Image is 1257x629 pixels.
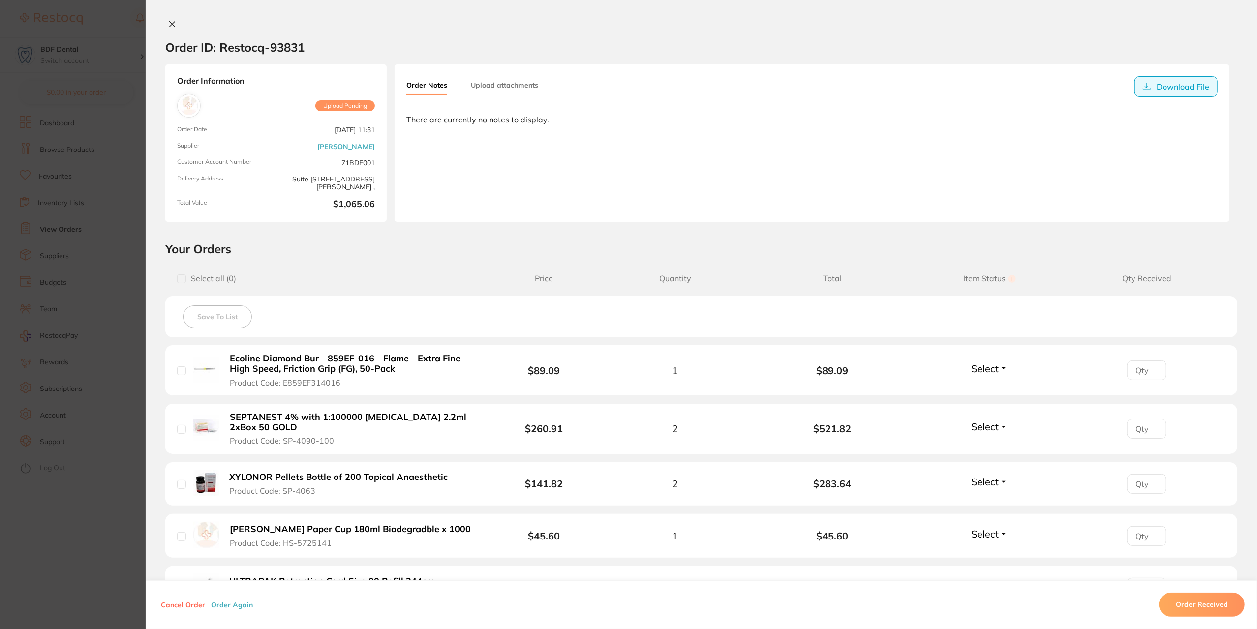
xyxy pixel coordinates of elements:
button: XYLONOR Pellets Bottle of 200 Topical Anaesthetic Product Code: SP-4063 [226,472,457,496]
img: XYLONOR Pellets Bottle of 200 Topical Anaesthetic [193,470,219,496]
button: Ecoline Diamond Bur - 859EF-016 - Flame - Extra Fine - High Speed, Friction Grip (FG), 50-Pack Pr... [227,353,477,388]
span: Price [491,274,596,283]
button: Select [968,580,1011,592]
span: Supplier [177,142,272,150]
span: 1 [672,365,678,376]
span: 71BDF001 [280,158,375,167]
img: ULTRAPAK Retraction Cord Size 00 Refill 244cm [193,574,219,599]
span: Product Code: SP-4090-100 [230,436,334,445]
img: Henry Schein Halas [180,96,198,115]
input: Qty [1127,419,1166,439]
span: Select all ( 0 ) [186,274,236,283]
span: Upload Pending [315,100,375,111]
a: [PERSON_NAME] [317,143,375,150]
b: $521.82 [754,423,911,434]
span: Select [971,528,999,540]
b: $89.09 [754,365,911,376]
button: SEPTANEST 4% with 1:100000 [MEDICAL_DATA] 2.2ml 2xBox 50 GOLD Product Code: SP-4090-100 [227,412,477,446]
span: Qty Received [1068,274,1226,283]
b: $45.60 [528,530,560,542]
strong: Order Information [177,76,375,86]
span: Select [971,420,999,433]
span: Product Code: E859EF314016 [230,378,340,387]
h2: Order ID: Restocq- 93831 [165,40,305,55]
b: $283.64 [754,478,911,489]
span: Total [754,274,911,283]
b: $141.82 [525,478,563,490]
b: $45.60 [754,530,911,541]
span: Suite [STREET_ADDRESS][PERSON_NAME] , [280,175,375,191]
button: Upload attachments [471,76,538,94]
img: SEPTANEST 4% with 1:100000 adrenalin 2.2ml 2xBox 50 GOLD [193,415,219,441]
span: Product Code: SP-4063 [229,486,315,495]
b: ULTRAPAK Retraction Cord Size 00 Refill 244cm [229,576,434,587]
button: Select [968,362,1011,375]
span: [DATE] 11:31 [280,126,375,134]
button: [PERSON_NAME] Paper Cup 180ml Biodegradble x 1000 Product Code: HS-5725141 [227,524,477,548]
span: 1 [672,530,678,541]
h2: Your Orders [165,241,1237,256]
span: Select [971,362,999,375]
button: Select [968,420,1011,433]
div: There are currently no notes to display. [406,115,1218,124]
span: Item Status [911,274,1069,283]
button: Save To List [183,305,252,328]
b: $260.91 [525,422,563,435]
b: Ecoline Diamond Bur - 859EF-016 - Flame - Extra Fine - High Speed, Friction Grip (FG), 50-Pack [230,354,474,374]
input: Qty [1127,474,1166,494]
button: ULTRAPAK Retraction Cord Size 00 Refill 244cm Product Code: ULT-0136 [226,576,443,600]
button: Order Again [208,600,256,609]
img: Ecoline Diamond Bur - 859EF-016 - Flame - Extra Fine - High Speed, Friction Grip (FG), 50-Pack [193,357,219,383]
button: Cancel Order [158,600,208,609]
input: Qty [1127,578,1166,598]
span: Customer Account Number [177,158,272,167]
b: $1,065.06 [280,199,375,210]
span: 2 [672,423,678,434]
button: Order Received [1159,593,1245,617]
span: Select [971,476,999,488]
button: Order Notes [406,76,447,95]
button: Select [968,476,1011,488]
button: Select [968,528,1011,540]
b: $89.09 [528,364,560,377]
button: Download File [1134,76,1218,97]
span: Select [971,580,999,592]
span: 2 [672,478,678,489]
b: SEPTANEST 4% with 1:100000 [MEDICAL_DATA] 2.2ml 2xBox 50 GOLD [230,412,474,432]
span: Product Code: HS-5725141 [230,539,332,547]
b: [PERSON_NAME] Paper Cup 180ml Biodegradble x 1000 [230,524,471,535]
input: Qty [1127,526,1166,546]
span: Total Value [177,199,272,210]
span: Quantity [596,274,754,283]
b: XYLONOR Pellets Bottle of 200 Topical Anaesthetic [229,472,448,482]
input: Qty [1127,360,1166,380]
span: Order Date [177,126,272,134]
span: Delivery Address [177,175,272,191]
img: Henry Schein Paper Cup 180ml Biodegradble x 1000 [193,522,219,548]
